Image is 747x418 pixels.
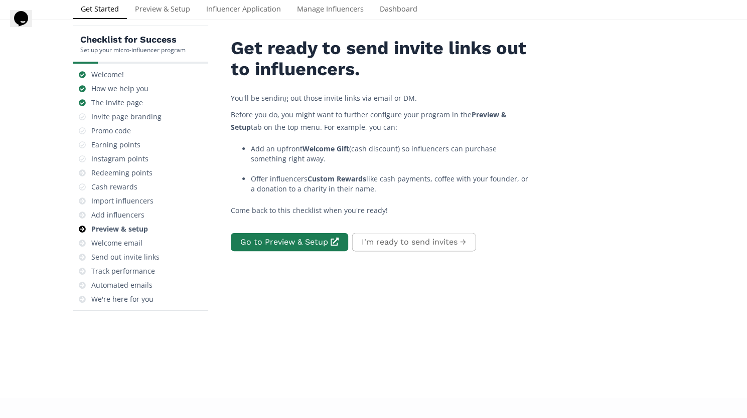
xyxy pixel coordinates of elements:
iframe: chat widget [10,10,42,40]
div: We're here for you [91,294,154,304]
div: Promo code [91,126,131,136]
div: Redeeming points [91,168,153,178]
p: Before you do, you might want to further configure your program in the tab on the top menu. For e... [231,108,532,133]
div: Invite page branding [91,112,162,122]
div: Send out invite links [91,252,160,262]
div: Track performance [91,266,155,276]
h2: Get ready to send invite links out to influencers. [231,38,532,80]
div: Import influencers [91,196,154,206]
li: Offer influencers like cash payments, coffee with your founder, or a donation to a charity in the... [251,174,532,194]
strong: Welcome Gift [303,144,349,153]
div: Welcome email [91,238,142,248]
div: Cash rewards [91,182,137,192]
div: Add influencers [91,210,144,220]
div: Welcome! [91,70,124,80]
a: Go to Preview & Setup [231,233,348,252]
div: Instagram points [91,154,148,164]
div: Set up your micro-influencer program [80,46,186,54]
div: Preview & setup [91,224,148,234]
button: I'm ready to send invites → [352,233,476,252]
div: Earning points [91,140,140,150]
p: You'll be sending out those invite links via email or DM. [231,92,532,104]
div: How we help you [91,84,148,94]
li: Add an upfront (cash discount) so influencers can purchase something right away. [251,144,532,164]
strong: Custom Rewards [308,174,366,183]
div: The invite page [91,98,143,108]
h5: Checklist for Success [80,34,186,46]
div: Automated emails [91,280,153,290]
p: Come back to this checklist when you're ready! [231,204,532,217]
